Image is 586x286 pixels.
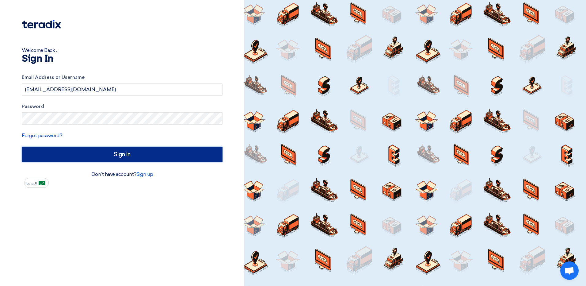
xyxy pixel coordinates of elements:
[39,181,45,185] img: ar-AR.png
[24,178,49,188] button: العربية
[136,171,153,177] a: Sign up
[22,83,223,96] input: Enter your business email or username
[22,171,223,178] div: Don't have account?
[22,103,223,110] label: Password
[22,20,61,29] img: Teradix logo
[560,261,579,280] div: Open chat
[22,74,223,81] label: Email Address or Username
[22,147,223,162] input: Sign in
[22,54,223,64] h1: Sign In
[22,47,223,54] div: Welcome Back ...
[26,181,37,185] span: العربية
[22,133,62,138] a: Forgot password?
